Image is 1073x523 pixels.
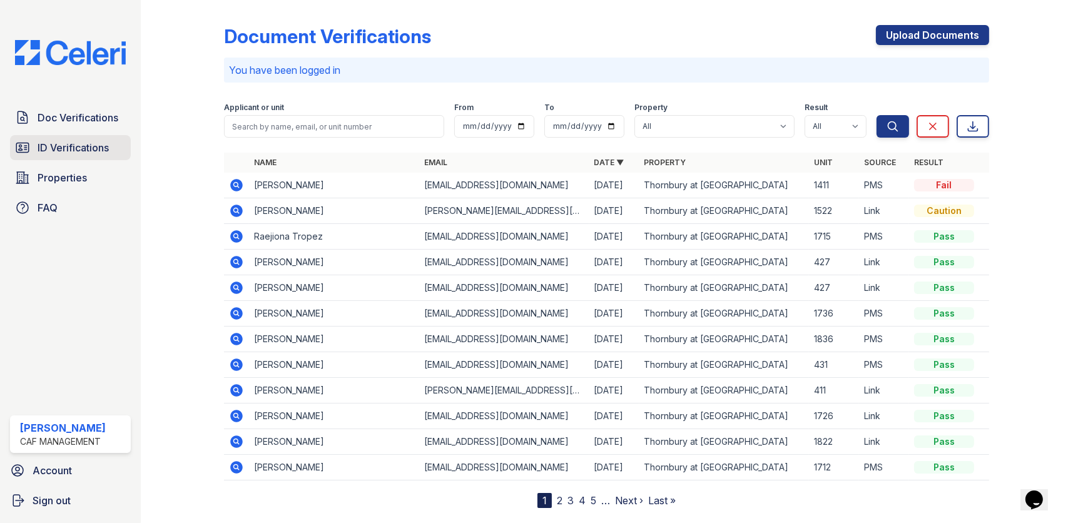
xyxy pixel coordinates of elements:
a: FAQ [10,195,131,220]
td: [DATE] [589,455,639,480]
td: [PERSON_NAME] [249,404,419,429]
span: Account [33,463,72,478]
td: [DATE] [589,250,639,275]
div: Pass [914,333,974,345]
td: Link [859,198,909,224]
td: [PERSON_NAME] [249,352,419,378]
td: [PERSON_NAME] [249,198,419,224]
td: [PERSON_NAME] [249,378,419,404]
label: Applicant or unit [224,103,284,113]
a: ID Verifications [10,135,131,160]
td: PMS [859,352,909,378]
td: [DATE] [589,301,639,327]
td: [EMAIL_ADDRESS][DOMAIN_NAME] [419,429,589,455]
div: Pass [914,358,974,371]
td: [EMAIL_ADDRESS][DOMAIN_NAME] [419,275,589,301]
a: Sign out [5,488,136,513]
div: Pass [914,410,974,422]
td: [PERSON_NAME] [249,455,419,480]
td: 1411 [809,173,859,198]
td: Thornbury at [GEOGRAPHIC_DATA] [639,275,810,301]
a: Last » [648,494,676,507]
td: [EMAIL_ADDRESS][DOMAIN_NAME] [419,224,589,250]
td: Link [859,275,909,301]
a: Name [254,158,277,167]
span: FAQ [38,200,58,215]
td: [PERSON_NAME] [249,275,419,301]
td: Thornbury at [GEOGRAPHIC_DATA] [639,301,810,327]
td: [EMAIL_ADDRESS][DOMAIN_NAME] [419,455,589,480]
td: [EMAIL_ADDRESS][DOMAIN_NAME] [419,250,589,275]
div: Fail [914,179,974,191]
div: Pass [914,282,974,294]
div: Document Verifications [224,25,431,48]
span: ID Verifications [38,140,109,155]
td: Link [859,250,909,275]
td: PMS [859,327,909,352]
td: PMS [859,301,909,327]
a: Email [424,158,447,167]
td: 1726 [809,404,859,429]
td: 1522 [809,198,859,224]
td: [EMAIL_ADDRESS][DOMAIN_NAME] [419,327,589,352]
td: 1715 [809,224,859,250]
td: 427 [809,275,859,301]
td: Link [859,429,909,455]
div: Pass [914,230,974,243]
td: [EMAIL_ADDRESS][DOMAIN_NAME] [419,301,589,327]
span: Properties [38,170,87,185]
td: Thornbury at [GEOGRAPHIC_DATA] [639,378,810,404]
td: PMS [859,455,909,480]
a: Account [5,458,136,483]
td: Thornbury at [GEOGRAPHIC_DATA] [639,173,810,198]
td: [DATE] [589,275,639,301]
td: 1712 [809,455,859,480]
a: Source [864,158,896,167]
td: Thornbury at [GEOGRAPHIC_DATA] [639,455,810,480]
td: [DATE] [589,378,639,404]
label: Result [805,103,828,113]
td: [DATE] [589,224,639,250]
td: 1822 [809,429,859,455]
td: 411 [809,378,859,404]
td: [DATE] [589,198,639,224]
a: Date ▼ [594,158,624,167]
td: Thornbury at [GEOGRAPHIC_DATA] [639,352,810,378]
a: Upload Documents [876,25,989,45]
a: Result [914,158,943,167]
td: 431 [809,352,859,378]
td: Raejiona Tropez [249,224,419,250]
img: CE_Logo_Blue-a8612792a0a2168367f1c8372b55b34899dd931a85d93a1a3d3e32e68fde9ad4.png [5,40,136,65]
div: [PERSON_NAME] [20,420,106,435]
td: Thornbury at [GEOGRAPHIC_DATA] [639,250,810,275]
td: Thornbury at [GEOGRAPHIC_DATA] [639,327,810,352]
td: 1736 [809,301,859,327]
td: [EMAIL_ADDRESS][DOMAIN_NAME] [419,352,589,378]
div: Pass [914,307,974,320]
td: Thornbury at [GEOGRAPHIC_DATA] [639,224,810,250]
a: Properties [10,165,131,190]
a: Property [644,158,686,167]
td: 1836 [809,327,859,352]
label: From [454,103,474,113]
p: You have been logged in [229,63,984,78]
iframe: chat widget [1020,473,1060,510]
div: Pass [914,461,974,474]
a: 3 [567,494,574,507]
td: [PERSON_NAME] [249,250,419,275]
td: [PERSON_NAME][EMAIL_ADDRESS][DOMAIN_NAME] [419,198,589,224]
a: Next › [615,494,643,507]
span: … [601,493,610,508]
a: 4 [579,494,586,507]
td: [DATE] [589,404,639,429]
input: Search by name, email, or unit number [224,115,444,138]
td: 427 [809,250,859,275]
td: [PERSON_NAME] [249,301,419,327]
td: [DATE] [589,173,639,198]
a: 2 [557,494,562,507]
label: Property [634,103,668,113]
span: Doc Verifications [38,110,118,125]
a: Doc Verifications [10,105,131,130]
td: [DATE] [589,352,639,378]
